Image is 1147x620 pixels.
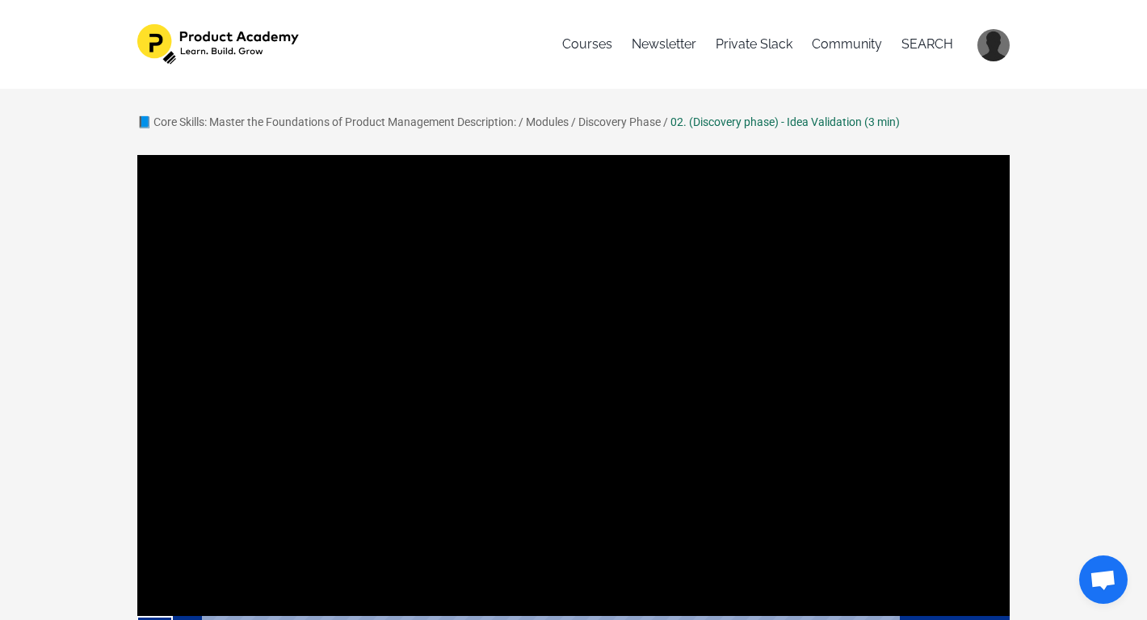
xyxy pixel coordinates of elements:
[137,115,516,128] a: 📘 Core Skills: Master the Foundations of Product Management Description:
[663,113,668,131] div: /
[670,113,900,131] div: 02. (Discovery phase) - Idea Validation (3 min)
[901,24,953,65] a: SEARCH
[578,115,661,128] a: Discovery Phase
[571,113,576,131] div: /
[812,24,882,65] a: Community
[716,24,792,65] a: Private Slack
[562,24,612,65] a: Courses
[137,24,301,65] img: 1e4575b-f30f-f7bc-803-1053f84514_582dc3fb-c1b0-4259-95ab-5487f20d86c3.png
[977,29,1010,61] img: c7898df7eb4d7034a7104efd53814500
[526,115,569,128] a: Modules
[632,24,696,65] a: Newsletter
[519,113,523,131] div: /
[1079,555,1128,604] div: Open chat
